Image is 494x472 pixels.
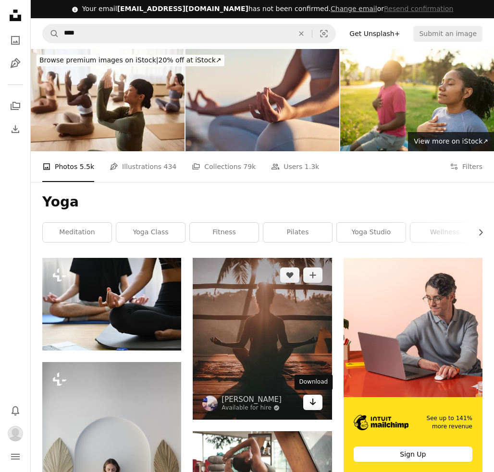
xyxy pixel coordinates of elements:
img: Avatar of user Daria Smith Giraud [8,426,23,441]
span: 434 [164,161,177,172]
span: Browse premium images on iStock | [39,56,158,64]
button: Filters [450,151,482,182]
span: View more on iStock ↗ [414,137,488,145]
form: Find visuals sitewide [42,24,336,43]
button: Clear [291,24,312,43]
img: Young couple practicing yoga in a summer park, doing breathing exercise [340,49,494,151]
a: woman doing yoga meditation on brown parquet flooring [193,334,332,343]
button: Menu [6,447,25,466]
a: pilates [263,223,332,242]
img: file-1690386555781-336d1949dad1image [354,415,409,430]
a: Download History [6,120,25,139]
a: View more on iStock↗ [408,132,494,151]
a: Get Unsplash+ [344,26,406,41]
a: Collections 79k [192,151,256,182]
a: Illustrations [6,54,25,73]
button: Search Unsplash [43,24,59,43]
span: 20% off at iStock ↗ [39,56,222,64]
a: Peaceful young couple practicing yoga in lotus pose in living room. [42,300,181,308]
span: 1.3k [305,161,319,172]
div: Download [295,375,333,390]
button: Visual search [312,24,335,43]
a: wellness [410,223,479,242]
a: Change email [331,5,377,12]
a: Download [303,395,322,410]
button: scroll list to the right [472,223,482,242]
a: a person sitting on a ledge [42,462,181,471]
a: See up to 141% more revenueSign Up [344,258,482,472]
a: Illustrations 434 [110,151,176,182]
a: Browse premium images on iStock|20% off at iStock↗ [31,49,230,72]
a: [PERSON_NAME] [222,395,282,404]
img: Go to Jared Rice's profile [202,396,218,411]
a: meditation [43,223,111,242]
img: Peaceful young couple practicing yoga in lotus pose in living room. [42,258,181,351]
a: Available for hire [222,404,282,412]
div: Your email has not been confirmed. [82,4,454,14]
img: woman doing yoga meditation on brown parquet flooring [193,258,332,419]
img: Woman, hands or lotus pose meditation on sunset beach, ocean or sea in mental health, mind traini... [185,49,339,151]
a: fitness [190,223,259,242]
a: Photos [6,31,25,50]
a: yoga class [116,223,185,242]
a: Users 1.3k [271,151,319,182]
button: Submit an image [413,26,482,41]
span: 79k [243,161,256,172]
div: Sign Up [354,447,472,462]
a: Collections [6,97,25,116]
a: yoga studio [337,223,406,242]
span: [EMAIL_ADDRESS][DOMAIN_NAME] [117,5,248,12]
button: Add to Collection [303,267,322,283]
h1: Yoga [42,194,482,211]
button: Like [280,267,299,283]
button: Notifications [6,401,25,420]
span: or [331,5,453,12]
span: See up to 141% more revenue [423,414,472,431]
a: Home — Unsplash [6,6,25,27]
img: file-1722962848292-892f2e7827caimage [344,258,482,397]
button: Profile [6,424,25,443]
img: Japanese woman exercising Yoga on a class in a health club. [31,49,185,151]
button: Resend confirmation [384,4,453,14]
